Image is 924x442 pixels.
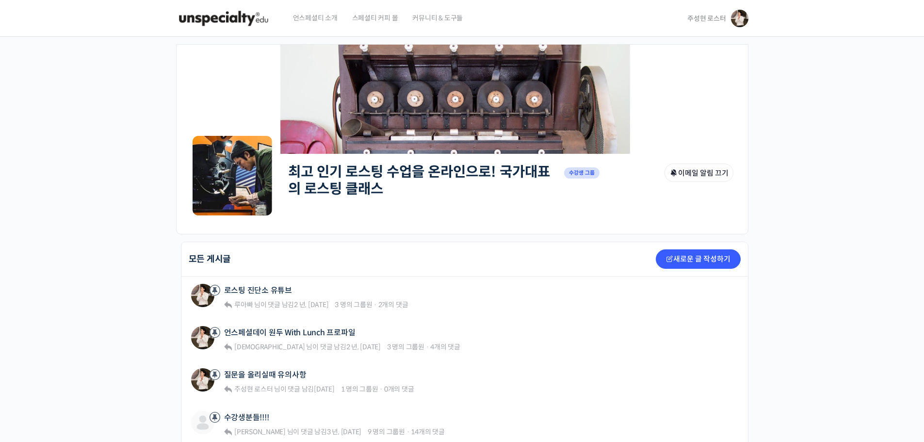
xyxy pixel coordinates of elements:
[234,343,305,351] span: [DEMOGRAPHIC_DATA]
[406,427,410,436] span: ·
[233,300,253,309] a: 루아빠
[191,134,274,217] img: Group logo of 최고 인기 로스팅 수업을 온라인으로! 국가대표의 로스팅 클래스
[327,427,361,436] a: 3 년, [DATE]
[373,300,377,309] span: ·
[426,343,429,351] span: ·
[378,300,408,309] span: 2개의 댓글
[656,249,741,269] a: 새로운 글 작성하기
[288,163,550,197] a: 최고 인기 로스팅 수업을 온라인으로! 국가대표의 로스팅 클래스
[341,385,378,393] span: 1 명의 그룹원
[335,300,372,309] span: 3 명의 그룹원
[224,413,269,422] a: 수강생분들!!!!
[665,164,733,182] button: 이메일 알림 끄기
[379,385,383,393] span: ·
[564,167,600,179] span: 수강생 그룹
[234,427,286,436] span: [PERSON_NAME]
[384,385,414,393] span: 0개의 댓글
[224,286,292,295] a: 로스팅 진단소 유튜브
[189,255,231,263] h2: 모든 게시글
[234,300,253,309] span: 루아빠
[233,385,273,393] a: 주성현 로스터
[233,343,305,351] a: [DEMOGRAPHIC_DATA]
[430,343,460,351] span: 4개의 댓글
[687,14,726,23] span: 주성현 로스터
[387,343,424,351] span: 3 명의 그룹원
[233,300,328,309] span: 님이 댓글 남김
[411,427,444,436] span: 14개의 댓글
[233,427,361,436] span: 님이 댓글 남김
[233,427,286,436] a: [PERSON_NAME]
[224,370,307,379] a: 질문을 올리실때 유의사항
[346,343,381,351] a: 2 년, [DATE]
[233,343,381,351] span: 님이 댓글 남김
[233,385,335,393] span: 님이 댓글 남김
[368,427,405,436] span: 9 명의 그룹원
[234,385,273,393] span: 주성현 로스터
[314,385,335,393] a: [DATE]
[294,300,328,309] a: 2 년, [DATE]
[224,328,356,337] a: 언스페셜데이 원두 With Lunch 프로파일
